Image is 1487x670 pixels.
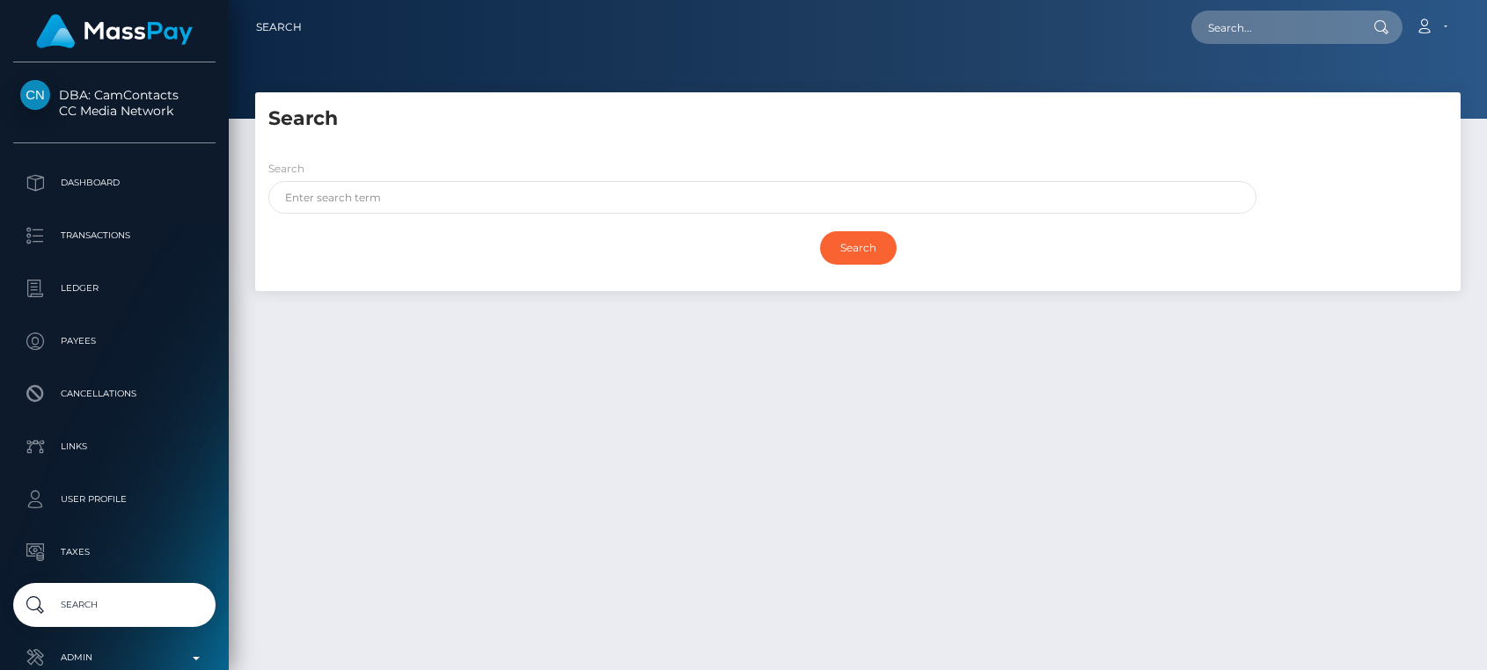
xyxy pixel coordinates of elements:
[13,372,216,416] a: Cancellations
[20,328,209,354] p: Payees
[13,477,216,521] a: User Profile
[20,539,209,565] p: Taxes
[13,87,216,119] span: DBA: CamContacts CC Media Network
[13,214,216,258] a: Transactions
[13,266,216,310] a: Ledger
[268,181,1256,214] input: Enter search term
[256,9,302,46] a: Search
[13,161,216,205] a: Dashboard
[20,592,209,618] p: Search
[13,319,216,363] a: Payees
[268,161,304,177] label: Search
[20,80,50,110] img: CC Media Network
[13,583,216,627] a: Search
[268,106,1447,133] h5: Search
[13,530,216,574] a: Taxes
[13,425,216,469] a: Links
[1191,11,1357,44] input: Search...
[20,381,209,407] p: Cancellations
[20,170,209,196] p: Dashboard
[20,486,209,513] p: User Profile
[820,231,897,265] input: Search
[36,14,193,48] img: MassPay Logo
[20,275,209,302] p: Ledger
[20,433,209,460] p: Links
[20,222,209,249] p: Transactions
